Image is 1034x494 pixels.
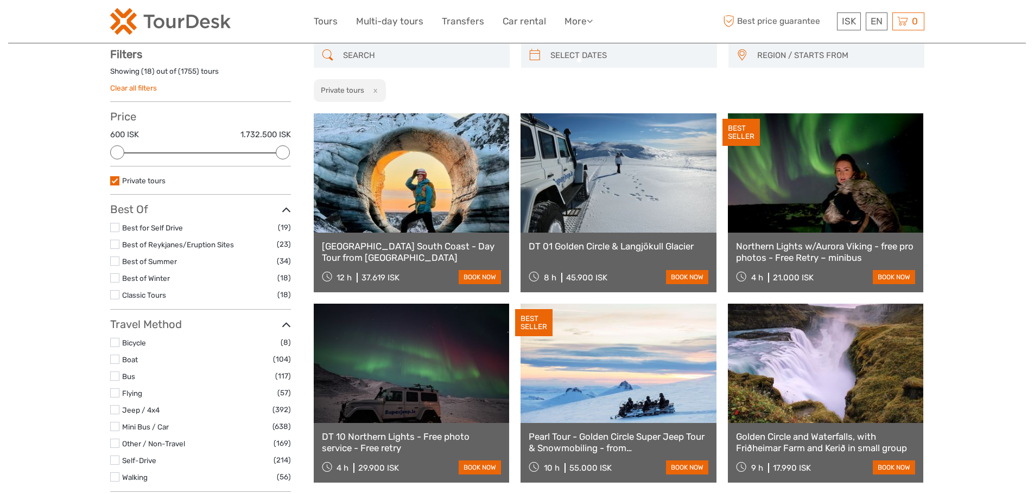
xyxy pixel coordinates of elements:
[314,14,338,29] a: Tours
[278,221,291,234] span: (19)
[272,403,291,416] span: (392)
[910,16,919,27] span: 0
[122,473,148,482] a: Walking
[110,84,157,92] a: Clear all filters
[274,454,291,466] span: (214)
[274,437,291,450] span: (169)
[122,406,160,414] a: Jeep / 4x4
[736,241,916,263] a: Northern Lights w/Aurora Viking - free pro photos - Free Retry – minibus
[277,272,291,284] span: (18)
[122,274,170,283] a: Best of Winter
[544,463,560,473] span: 10 h
[666,460,708,474] a: book now
[122,291,166,299] a: Classic Tours
[337,463,348,473] span: 4 h
[361,273,399,283] div: 37.619 ISK
[358,463,399,473] div: 29.900 ISK
[277,238,291,251] span: (23)
[277,471,291,483] span: (56)
[529,241,708,252] a: DT 01 Golden Circle & Langjökull Glacier
[356,14,423,29] a: Multi-day tours
[110,110,291,123] h3: Price
[773,463,811,473] div: 17.990 ISK
[321,86,364,94] h2: Private tours
[773,273,814,283] div: 21.000 ISK
[275,370,291,382] span: (117)
[459,270,501,284] a: book now
[122,355,138,364] a: Boat
[281,336,291,349] span: (8)
[322,431,502,453] a: DT 10 Northern Lights - Free photo service - Free retry
[722,119,760,146] div: BEST SELLER
[866,12,887,30] div: EN
[736,431,916,453] a: Golden Circle and Waterfalls, with Friðheimar Farm and Kerið in small group
[529,431,708,453] a: Pearl Tour - Golden Circle Super Jeep Tour & Snowmobiling - from [GEOGRAPHIC_DATA]
[751,463,763,473] span: 9 h
[666,270,708,284] a: book now
[546,46,712,65] input: SELECT DATES
[122,240,234,249] a: Best of Reykjanes/Eruption Sites
[515,309,553,336] div: BEST SELLER
[277,387,291,399] span: (57)
[181,66,196,76] label: 1755
[752,47,919,65] button: REGION / STARTS FROM
[544,273,556,283] span: 8 h
[240,129,291,140] label: 1.732.500 ISK
[144,66,152,76] label: 18
[842,16,856,27] span: ISK
[721,12,834,30] span: Best price guarantee
[122,372,135,381] a: Bus
[110,8,231,35] img: 120-15d4194f-c635-41b9-a512-a3cb382bfb57_logo_small.png
[564,14,593,29] a: More
[122,176,166,185] a: Private tours
[459,460,501,474] a: book now
[122,439,185,448] a: Other / Non-Travel
[339,46,504,65] input: SEARCH
[122,389,142,397] a: Flying
[110,129,139,140] label: 600 ISK
[277,255,291,267] span: (34)
[503,14,546,29] a: Car rental
[569,463,612,473] div: 55.000 ISK
[322,241,502,263] a: [GEOGRAPHIC_DATA] South Coast - Day Tour from [GEOGRAPHIC_DATA]
[442,14,484,29] a: Transfers
[110,318,291,331] h3: Travel Method
[873,270,915,284] a: book now
[366,85,380,96] button: x
[272,420,291,433] span: (638)
[125,17,138,30] button: Open LiveChat chat widget
[566,273,607,283] div: 45.900 ISK
[751,273,763,283] span: 4 h
[110,203,291,216] h3: Best Of
[122,257,177,266] a: Best of Summer
[122,456,156,465] a: Self-Drive
[110,66,291,83] div: Showing ( ) out of ( ) tours
[110,48,142,61] strong: Filters
[122,422,169,431] a: Mini Bus / Car
[277,288,291,301] span: (18)
[122,338,146,347] a: Bicycle
[122,223,183,232] a: Best for Self Drive
[15,19,123,28] p: We're away right now. Please check back later!
[873,460,915,474] a: book now
[273,353,291,365] span: (104)
[337,273,352,283] span: 12 h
